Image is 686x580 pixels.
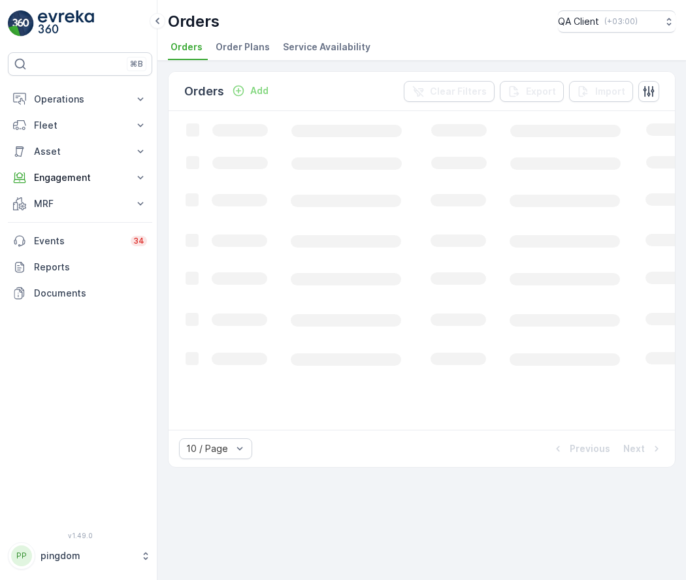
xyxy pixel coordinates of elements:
[133,236,144,246] p: 34
[38,10,94,37] img: logo_light-DOdMpM7g.png
[34,93,126,106] p: Operations
[11,545,32,566] div: PP
[283,40,370,54] span: Service Availability
[622,441,664,457] button: Next
[250,84,269,97] p: Add
[171,40,203,54] span: Orders
[130,59,143,69] p: ⌘B
[34,197,126,210] p: MRF
[8,165,152,191] button: Engagement
[8,10,34,37] img: logo
[8,112,152,138] button: Fleet
[8,542,152,570] button: PPpingdom
[8,86,152,112] button: Operations
[8,228,152,254] a: Events34
[404,81,495,102] button: Clear Filters
[216,40,270,54] span: Order Plans
[569,81,633,102] button: Import
[168,11,220,32] p: Orders
[8,138,152,165] button: Asset
[34,287,147,300] p: Documents
[595,85,625,98] p: Import
[550,441,612,457] button: Previous
[34,119,126,132] p: Fleet
[41,549,134,562] p: pingdom
[558,15,599,28] p: QA Client
[430,85,487,98] p: Clear Filters
[8,191,152,217] button: MRF
[8,254,152,280] a: Reports
[558,10,676,33] button: QA Client(+03:00)
[604,16,638,27] p: ( +03:00 )
[8,280,152,306] a: Documents
[34,234,123,248] p: Events
[34,261,147,274] p: Reports
[500,81,564,102] button: Export
[184,82,224,101] p: Orders
[34,171,126,184] p: Engagement
[227,83,274,99] button: Add
[526,85,556,98] p: Export
[34,145,126,158] p: Asset
[8,532,152,540] span: v 1.49.0
[623,442,645,455] p: Next
[570,442,610,455] p: Previous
